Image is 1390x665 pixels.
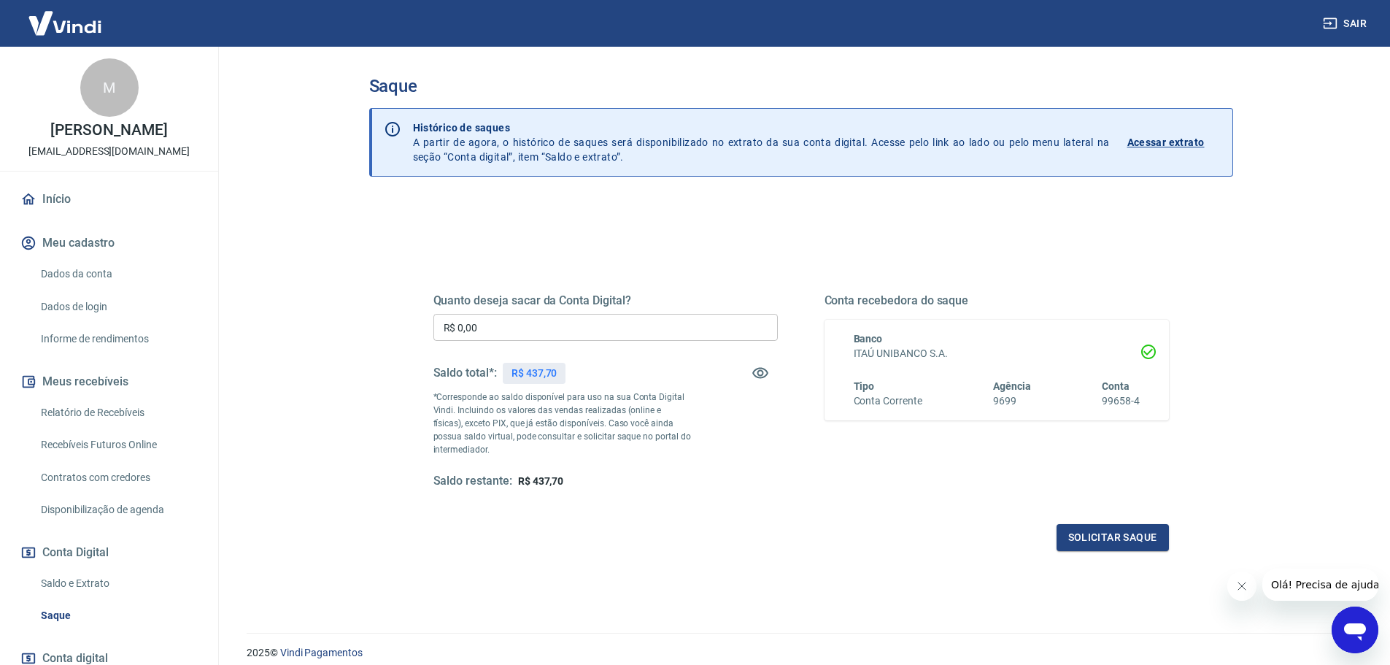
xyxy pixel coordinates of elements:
a: Vindi Pagamentos [280,647,363,658]
img: Vindi [18,1,112,45]
a: Dados de login [35,292,201,322]
a: Disponibilização de agenda [35,495,201,525]
h5: Saldo restante: [433,474,512,489]
a: Informe de rendimentos [35,324,201,354]
h5: Saldo total*: [433,366,497,380]
span: Agência [993,380,1031,392]
a: Saque [35,601,201,631]
h6: 99658-4 [1102,393,1140,409]
span: Banco [854,333,883,345]
a: Dados da conta [35,259,201,289]
iframe: Botão para abrir a janela de mensagens [1332,607,1378,653]
iframe: Mensagem da empresa [1262,569,1378,601]
p: Acessar extrato [1127,135,1205,150]
p: A partir de agora, o histórico de saques será disponibilizado no extrato da sua conta digital. Ac... [413,120,1110,164]
a: Início [18,183,201,215]
iframe: Fechar mensagem [1227,572,1256,601]
a: Contratos com credores [35,463,201,493]
p: *Corresponde ao saldo disponível para uso na sua Conta Digital Vindi. Incluindo os valores das ve... [433,391,692,456]
div: M [80,58,139,117]
h5: Quanto deseja sacar da Conta Digital? [433,293,778,308]
h6: 9699 [993,393,1031,409]
button: Conta Digital [18,537,201,569]
span: R$ 437,70 [518,475,564,487]
button: Sair [1320,10,1372,37]
p: [PERSON_NAME] [50,123,167,138]
a: Relatório de Recebíveis [35,398,201,428]
button: Solicitar saque [1057,524,1169,551]
p: 2025 © [247,645,1355,661]
h3: Saque [369,76,1233,96]
p: Histórico de saques [413,120,1110,135]
h6: Conta Corrente [854,393,922,409]
button: Meus recebíveis [18,366,201,398]
span: Olá! Precisa de ajuda? [9,10,123,22]
a: Recebíveis Futuros Online [35,430,201,460]
a: Saldo e Extrato [35,569,201,599]
p: [EMAIL_ADDRESS][DOMAIN_NAME] [28,144,190,159]
button: Meu cadastro [18,227,201,259]
h5: Conta recebedora do saque [825,293,1169,308]
span: Conta [1102,380,1130,392]
a: Acessar extrato [1127,120,1221,164]
span: Tipo [854,380,875,392]
h6: ITAÚ UNIBANCO S.A. [854,346,1140,361]
p: R$ 437,70 [511,366,557,381]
